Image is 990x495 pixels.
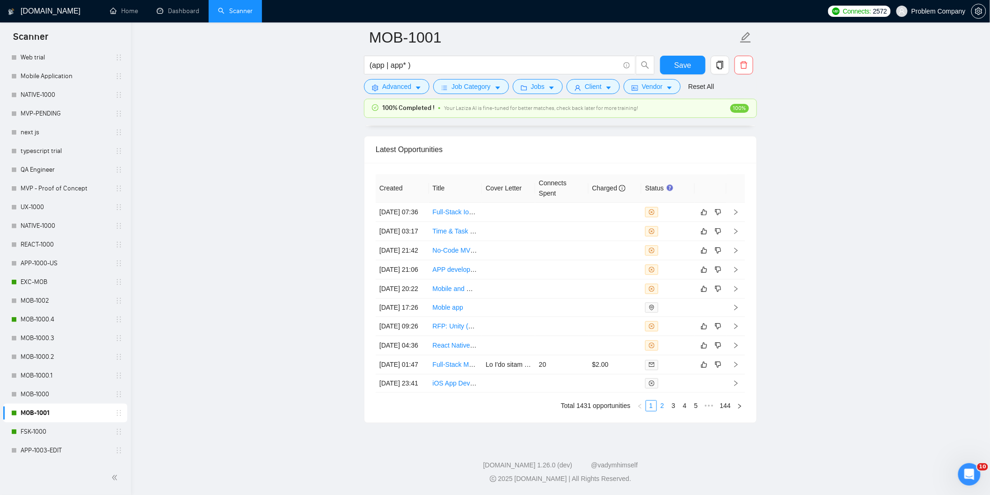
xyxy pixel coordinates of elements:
button: barsJob Categorycaret-down [433,79,509,94]
img: logo [8,4,15,19]
span: caret-down [415,84,422,91]
span: holder [115,147,123,155]
span: edit [740,31,752,44]
a: MVP-PENDING [21,104,109,123]
span: right [733,361,739,368]
span: dislike [715,342,721,349]
li: 1 [646,400,657,411]
a: MOB-1000.4 [21,310,109,329]
button: dislike [713,245,724,256]
button: dislike [713,359,724,370]
span: holder [115,129,123,136]
a: APP-1003-EDIT [21,441,109,460]
a: Reset All [688,81,714,92]
td: Moble app [429,298,482,317]
td: $2.00 [589,355,642,374]
span: Charged [592,184,626,192]
span: close-circle [649,267,655,272]
td: APP development. MVP level first. [429,260,482,279]
li: 5 [691,400,702,411]
span: dislike [715,227,721,235]
span: like [701,208,707,216]
td: [DATE] 04:36 [376,336,429,355]
li: Previous Page [634,400,646,411]
span: holder [115,297,123,305]
input: Search Freelance Jobs... [370,59,619,71]
span: Advanced [382,81,411,92]
button: like [699,359,710,370]
span: dislike [715,322,721,330]
a: MVP - Proof of Concept [21,179,109,198]
span: Your Laziza AI is fine-tuned for better matches, check back later for more training! [444,105,638,111]
td: 20 [535,355,589,374]
span: like [701,322,707,330]
span: Vendor [642,81,662,92]
span: user [575,84,581,91]
a: REACT-1000 [21,235,109,254]
span: caret-down [548,84,555,91]
span: close-circle [649,380,655,386]
span: right [733,380,739,386]
span: folder [521,84,527,91]
a: FSK-1000 [21,422,109,441]
a: Full-Stack IoT Engineer for BLE Device and App Development [433,208,613,216]
span: 100% [730,104,749,113]
td: [DATE] 03:17 [376,222,429,241]
li: 2 [657,400,668,411]
td: [DATE] 07:36 [376,203,429,222]
td: [DATE] 20:22 [376,279,429,298]
span: like [701,227,707,235]
span: close-circle [649,323,655,329]
button: right [734,400,745,411]
input: Scanner name... [369,26,738,49]
a: APP-1000-US [21,254,109,273]
span: holder [115,73,123,80]
a: MOB-1001 [21,404,109,422]
span: holder [115,91,123,99]
span: holder [115,54,123,61]
span: dislike [715,266,721,273]
span: ••• [702,400,717,411]
span: holder [115,166,123,174]
a: [DOMAIN_NAME] 1.26.0 (dev) [483,461,573,469]
span: Client [585,81,602,92]
a: Web trial [21,48,109,67]
td: [DATE] 21:06 [376,260,429,279]
span: 10 [977,463,988,471]
iframe: Intercom live chat [958,463,981,486]
span: caret-down [605,84,612,91]
button: folderJobscaret-down [513,79,563,94]
a: dashboardDashboard [157,7,199,15]
div: Latest Opportunities [376,136,745,163]
a: searchScanner [218,7,253,15]
button: dislike [713,206,724,218]
a: 3 [669,400,679,411]
button: userClientcaret-down [567,79,620,94]
button: left [634,400,646,411]
a: 1 [646,400,656,411]
a: 144 [717,400,734,411]
button: like [699,226,710,237]
button: settingAdvancedcaret-down [364,79,429,94]
a: homeHome [110,7,138,15]
a: 4 [680,400,690,411]
th: Connects Spent [535,174,589,203]
button: like [699,245,710,256]
button: like [699,206,710,218]
a: 5 [691,400,701,411]
span: dislike [715,208,721,216]
span: search [636,61,654,69]
span: caret-down [666,84,673,91]
span: info-circle [619,185,626,191]
th: Status [641,174,695,203]
a: Mobile Application [21,67,109,86]
span: right [733,266,739,273]
span: mail [649,362,655,367]
a: EXC-MOB [21,273,109,291]
span: holder [115,409,123,417]
td: Time & Task Management App for IOS [429,222,482,241]
button: setting [971,4,986,19]
td: [DATE] 23:41 [376,374,429,393]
